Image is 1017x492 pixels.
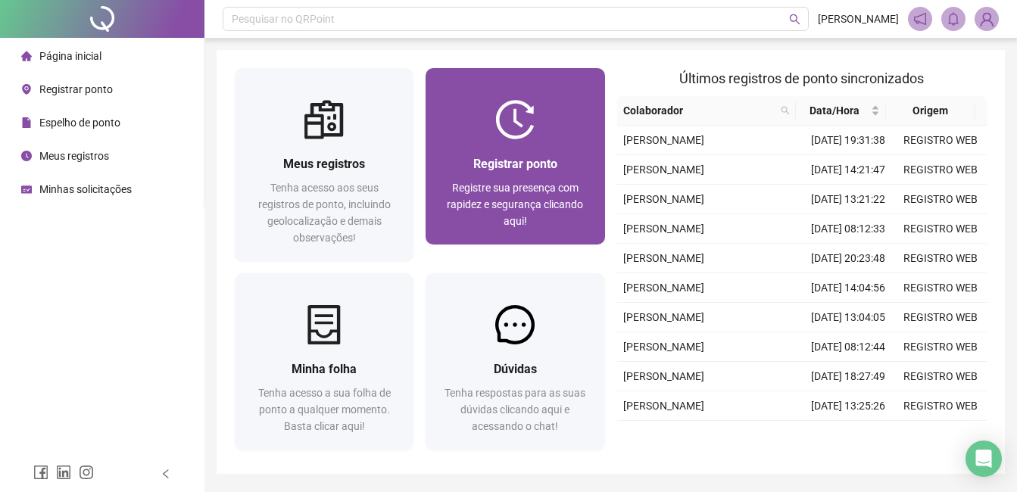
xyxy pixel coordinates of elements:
span: schedule [21,184,32,195]
span: bell [947,12,960,26]
span: Registrar ponto [39,83,113,95]
span: clock-circle [21,151,32,161]
span: [PERSON_NAME] [623,223,704,235]
span: file [21,117,32,128]
td: [DATE] 19:31:38 [802,126,894,155]
a: DúvidasTenha respostas para as suas dúvidas clicando aqui e acessando o chat! [426,273,604,450]
td: REGISTRO WEB [894,273,987,303]
span: Página inicial [39,50,101,62]
td: REGISTRO WEB [894,391,987,421]
td: [DATE] 20:23:48 [802,244,894,273]
span: Meus registros [39,150,109,162]
span: Minhas solicitações [39,183,132,195]
td: [DATE] 13:21:22 [802,185,894,214]
span: linkedin [56,465,71,480]
span: [PERSON_NAME] [623,311,704,323]
td: REGISTRO WEB [894,303,987,332]
a: Registrar pontoRegistre sua presença com rapidez e segurança clicando aqui! [426,68,604,244]
td: [DATE] 08:12:33 [802,214,894,244]
span: Data/Hora [802,102,867,119]
span: [PERSON_NAME] [623,400,704,412]
span: instagram [79,465,94,480]
span: Espelho de ponto [39,117,120,129]
span: Tenha acesso aos seus registros de ponto, incluindo geolocalização e demais observações! [258,182,391,244]
th: Origem [886,96,975,126]
span: [PERSON_NAME] [623,252,704,264]
td: [DATE] 12:31:36 [802,421,894,450]
span: notification [913,12,927,26]
span: [PERSON_NAME] [623,134,704,146]
span: Tenha acesso a sua folha de ponto a qualquer momento. Basta clicar aqui! [258,387,391,432]
td: [DATE] 13:04:05 [802,303,894,332]
span: left [161,469,171,479]
span: Registrar ponto [473,157,557,171]
span: Meus registros [283,157,365,171]
td: REGISTRO WEB [894,155,987,185]
a: Meus registrosTenha acesso aos seus registros de ponto, incluindo geolocalização e demais observa... [235,68,413,261]
span: Dúvidas [494,362,537,376]
th: Data/Hora [796,96,885,126]
td: REGISTRO WEB [894,244,987,273]
td: REGISTRO WEB [894,332,987,362]
span: [PERSON_NAME] [623,282,704,294]
span: [PERSON_NAME] [623,163,704,176]
img: 86078 [975,8,998,30]
td: REGISTRO WEB [894,421,987,450]
td: [DATE] 13:25:26 [802,391,894,421]
div: Open Intercom Messenger [966,441,1002,477]
span: Registre sua presença com rapidez e segurança clicando aqui! [447,182,583,227]
span: search [778,99,793,122]
span: Tenha respostas para as suas dúvidas clicando aqui e acessando o chat! [445,387,585,432]
td: REGISTRO WEB [894,126,987,155]
td: [DATE] 14:04:56 [802,273,894,303]
td: [DATE] 08:12:44 [802,332,894,362]
td: REGISTRO WEB [894,362,987,391]
span: search [789,14,800,25]
span: [PERSON_NAME] [623,341,704,353]
span: facebook [33,465,48,480]
span: Últimos registros de ponto sincronizados [679,70,924,86]
span: [PERSON_NAME] [623,193,704,205]
td: REGISTRO WEB [894,214,987,244]
td: [DATE] 14:21:47 [802,155,894,185]
span: Colaborador [623,102,775,119]
span: home [21,51,32,61]
span: [PERSON_NAME] [818,11,899,27]
span: search [781,106,790,115]
span: environment [21,84,32,95]
a: Minha folhaTenha acesso a sua folha de ponto a qualquer momento. Basta clicar aqui! [235,273,413,450]
span: [PERSON_NAME] [623,370,704,382]
td: REGISTRO WEB [894,185,987,214]
span: Minha folha [292,362,357,376]
td: [DATE] 18:27:49 [802,362,894,391]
